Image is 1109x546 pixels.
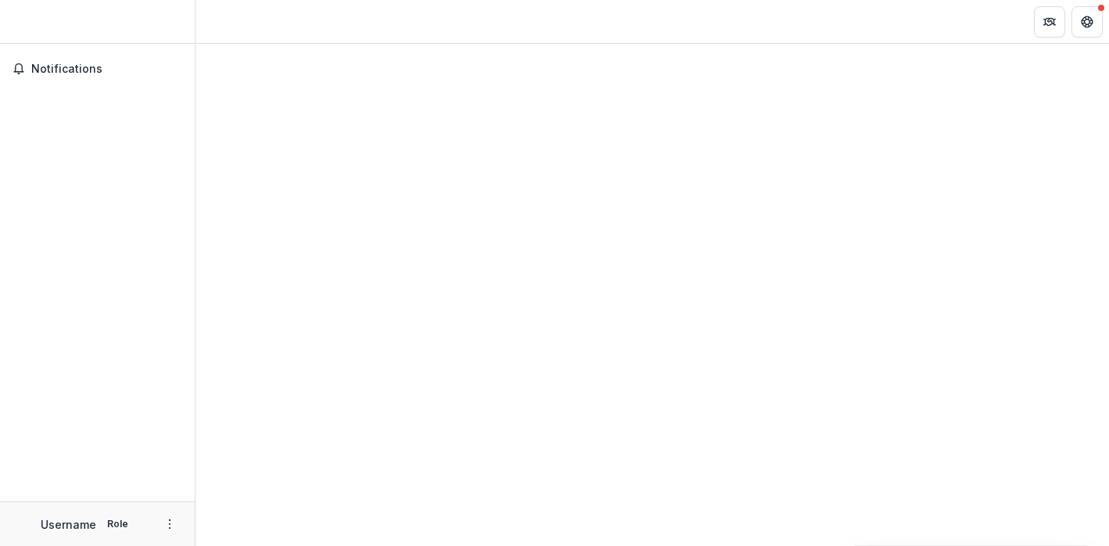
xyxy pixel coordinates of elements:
button: Notifications [6,56,188,81]
button: Get Help [1071,6,1103,38]
span: Notifications [31,63,182,76]
p: Role [102,517,133,531]
p: Username [41,516,96,533]
button: More [160,515,179,533]
button: Partners [1034,6,1065,38]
